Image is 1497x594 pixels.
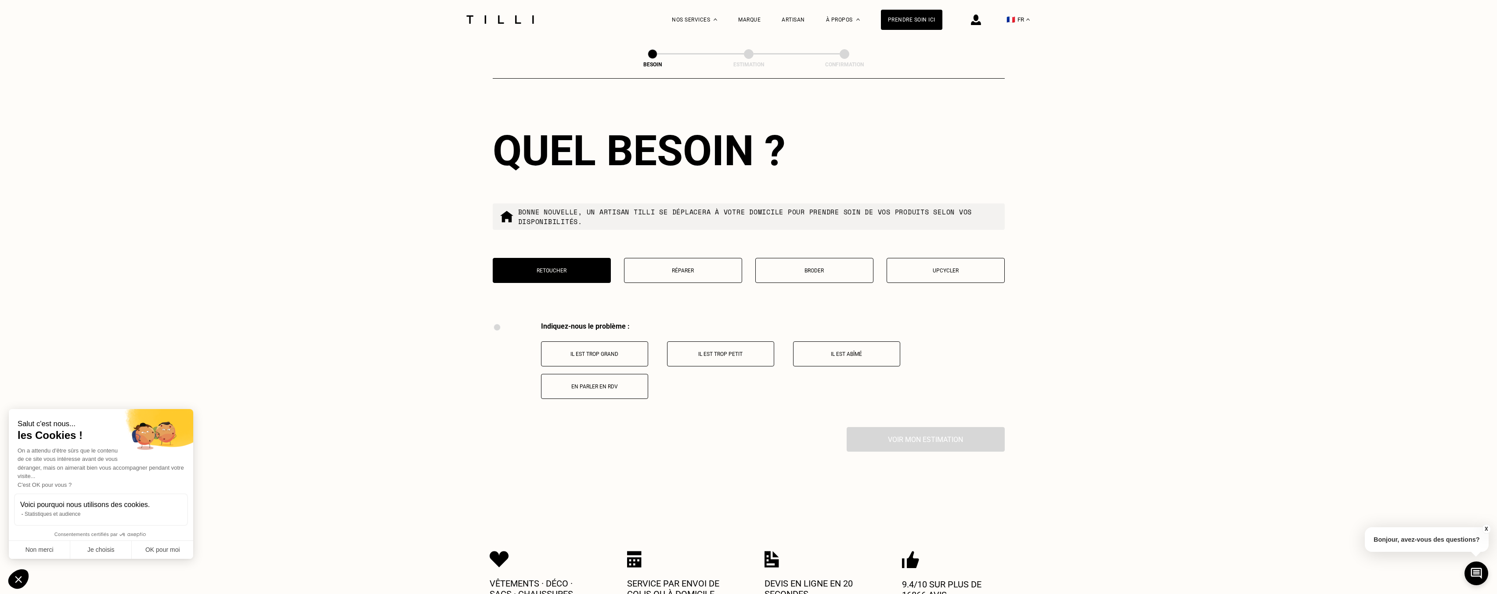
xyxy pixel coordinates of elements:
[490,551,509,568] img: Icon
[881,10,942,30] a: Prendre soin ici
[609,62,696,68] div: Besoin
[518,207,998,226] p: Bonne nouvelle, un artisan tilli se déplacera à votre domicile pour prendre soin de vos produits ...
[1482,524,1490,534] button: X
[971,14,981,25] img: icône connexion
[629,268,737,274] p: Réparer
[760,268,869,274] p: Broder
[1026,18,1030,21] img: menu déroulant
[493,126,1005,175] div: Quel besoin ?
[498,268,606,274] p: Retoucher
[902,551,919,569] img: Icon
[705,62,793,68] div: Estimation
[493,258,611,283] button: Retoucher
[546,351,643,357] p: Il est trop grand
[856,18,860,21] img: Menu déroulant à propos
[1365,527,1489,552] p: Bonjour, avez-vous des questions?
[891,268,1000,274] p: Upcycler
[793,341,900,366] button: Il est abîmé
[798,351,895,357] p: Il est abîmé
[714,18,717,21] img: Menu déroulant
[541,341,648,366] button: Il est trop grand
[463,15,537,24] img: Logo du service de couturière Tilli
[755,258,873,283] button: Broder
[801,62,888,68] div: Confirmation
[500,210,514,224] img: commande à domicile
[624,258,742,283] button: Réparer
[765,551,779,568] img: Icon
[1006,15,1015,24] span: 🇫🇷
[541,322,1005,330] div: Indiquez-nous le problème :
[541,374,648,399] button: En parler en RDV
[546,384,643,390] p: En parler en RDV
[782,17,805,23] a: Artisan
[667,341,774,366] button: Il est trop petit
[627,551,642,568] img: Icon
[738,17,761,23] a: Marque
[887,258,1005,283] button: Upcycler
[672,351,769,357] p: Il est trop petit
